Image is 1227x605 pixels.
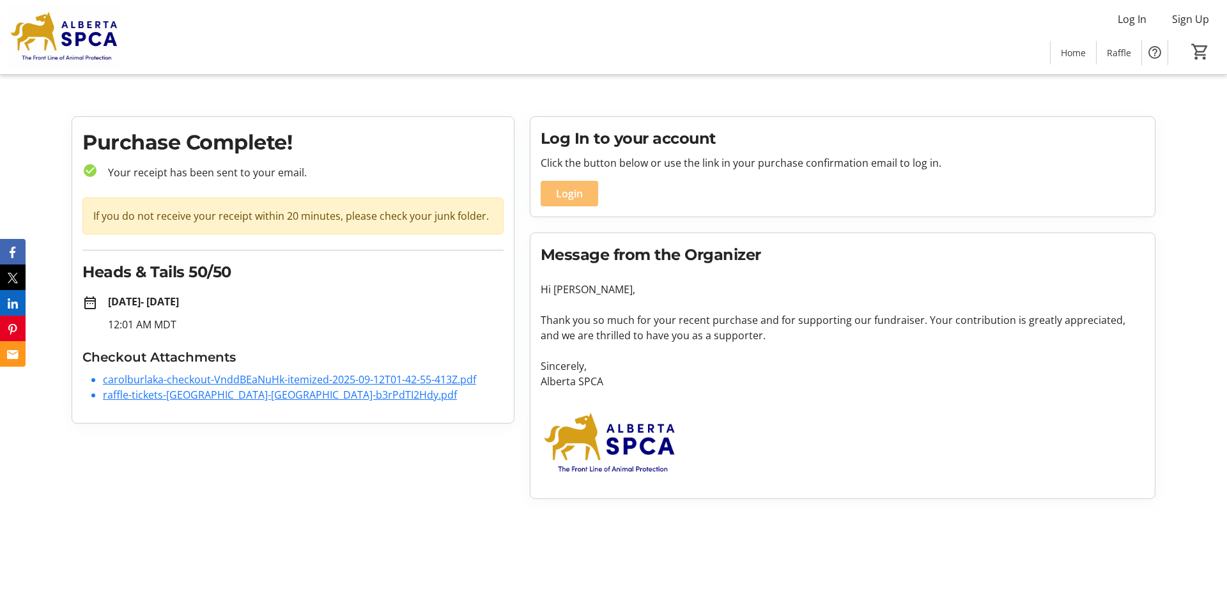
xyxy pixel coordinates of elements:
[98,165,504,180] p: Your receipt has been sent to your email.
[1051,41,1096,65] a: Home
[103,388,457,402] a: raffle-tickets-[GEOGRAPHIC_DATA]-[GEOGRAPHIC_DATA]-b3rPdTI2Hdy.pdf
[108,295,179,309] strong: [DATE] - [DATE]
[541,243,1145,266] h2: Message from the Organizer
[556,186,583,201] span: Login
[541,312,1145,343] p: Thank you so much for your recent purchase and for supporting our fundraiser. Your contribution i...
[541,358,1145,374] p: Sincerely,
[541,404,680,483] img: Alberta SPCA logo
[103,372,476,387] a: carolburlaka-checkout-VnddBEaNuHk-itemized-2025-09-12T01-42-55-413Z.pdf
[541,155,1145,171] p: Click the button below or use the link in your purchase confirmation email to log in.
[1162,9,1219,29] button: Sign Up
[8,5,121,69] img: Alberta SPCA's Logo
[82,127,504,158] h1: Purchase Complete!
[541,282,1145,297] p: Hi [PERSON_NAME],
[82,295,98,310] mat-icon: date_range
[1097,41,1141,65] a: Raffle
[1118,11,1146,27] span: Log In
[82,163,98,178] mat-icon: check_circle
[541,374,1145,389] p: Alberta SPCA
[82,261,504,284] h2: Heads & Tails 50/50
[541,127,1145,150] h2: Log In to your account
[1107,46,1131,59] span: Raffle
[1189,40,1212,63] button: Cart
[82,197,504,234] div: If you do not receive your receipt within 20 minutes, please check your junk folder.
[1142,40,1168,65] button: Help
[108,317,504,332] p: 12:01 AM MDT
[1172,11,1209,27] span: Sign Up
[1061,46,1086,59] span: Home
[82,348,504,367] h3: Checkout Attachments
[541,181,598,206] button: Login
[1107,9,1157,29] button: Log In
